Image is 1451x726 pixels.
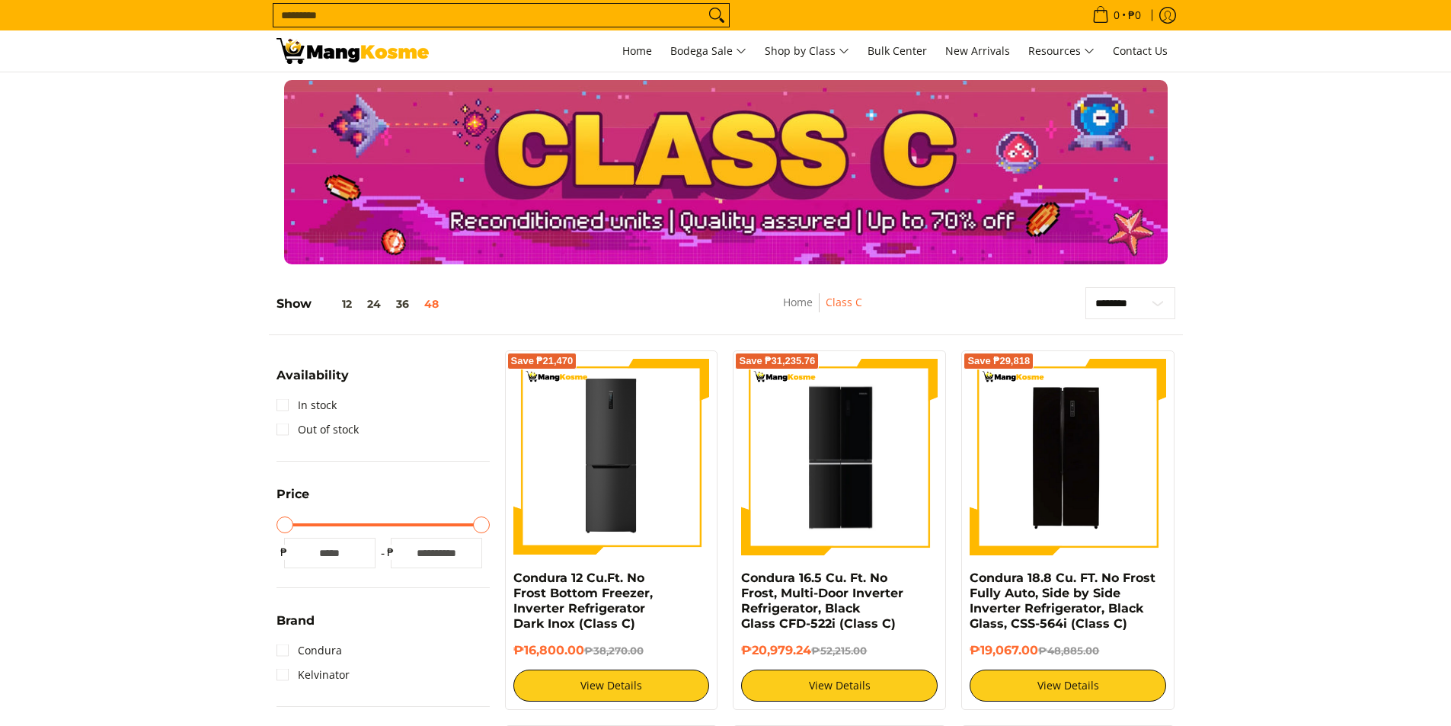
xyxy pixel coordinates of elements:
[312,298,360,310] button: 12
[860,30,935,72] a: Bulk Center
[511,357,574,366] span: Save ₱21,470
[757,30,857,72] a: Shop by Class
[276,638,342,663] a: Condura
[276,488,309,512] summary: Open
[970,670,1166,702] a: View Details
[1105,30,1175,72] a: Contact Us
[741,361,938,553] img: Condura 16.5 Cu. Ft. No Frost, Multi-Door Inverter Refrigerator, Black Glass CFD-522i (Class C)
[513,670,710,702] a: View Details
[276,369,349,382] span: Availability
[584,644,644,657] del: ₱38,270.00
[811,644,867,657] del: ₱52,215.00
[615,30,660,72] a: Home
[276,38,429,64] img: Class C Home &amp; Business Appliances: Up to 70% Off l Mang Kosme
[1088,7,1146,24] span: •
[276,663,350,687] a: Kelvinator
[967,357,1030,366] span: Save ₱29,818
[276,369,349,393] summary: Open
[945,43,1010,58] span: New Arrivals
[276,615,315,638] summary: Open
[741,670,938,702] a: View Details
[663,30,754,72] a: Bodega Sale
[970,643,1166,658] h6: ₱19,067.00
[670,42,746,61] span: Bodega Sale
[765,42,849,61] span: Shop by Class
[444,30,1175,72] nav: Main Menu
[622,43,652,58] span: Home
[276,393,337,417] a: In stock
[513,359,710,555] img: condura-no-frost-inverter-bottom-freezer-refrigerator-9-cubic-feet-class-c-mang-kosme
[1021,30,1102,72] a: Resources
[689,293,956,328] nav: Breadcrumbs
[705,4,729,27] button: Search
[513,571,653,631] a: Condura 12 Cu.Ft. No Frost Bottom Freezer, Inverter Refrigerator Dark Inox (Class C)
[1126,10,1143,21] span: ₱0
[970,571,1155,631] a: Condura 18.8 Cu. FT. No Frost Fully Auto, Side by Side Inverter Refrigerator, Black Glass, CSS-56...
[383,545,398,560] span: ₱
[739,357,815,366] span: Save ₱31,235.76
[826,295,862,309] a: Class C
[388,298,417,310] button: 36
[938,30,1018,72] a: New Arrivals
[783,295,813,309] a: Home
[1028,42,1095,61] span: Resources
[741,643,938,658] h6: ₱20,979.24
[1113,43,1168,58] span: Contact Us
[276,545,292,560] span: ₱
[276,296,446,312] h5: Show
[741,571,903,631] a: Condura 16.5 Cu. Ft. No Frost, Multi-Door Inverter Refrigerator, Black Glass CFD-522i (Class C)
[276,488,309,501] span: Price
[360,298,388,310] button: 24
[513,643,710,658] h6: ₱16,800.00
[1111,10,1122,21] span: 0
[970,359,1166,555] img: Condura 18.8 Cu. FT. No Frost Fully Auto, Side by Side Inverter Refrigerator, Black Glass, CSS-56...
[276,417,359,442] a: Out of stock
[417,298,446,310] button: 48
[1038,644,1099,657] del: ₱48,885.00
[276,615,315,627] span: Brand
[868,43,927,58] span: Bulk Center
